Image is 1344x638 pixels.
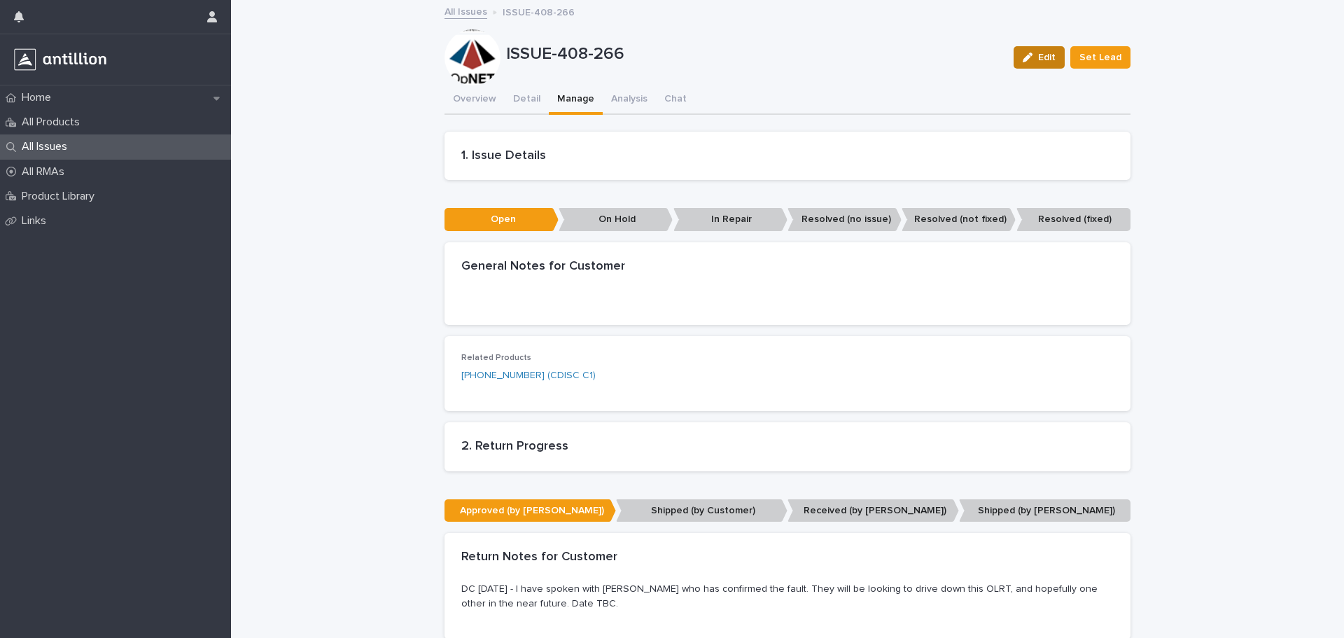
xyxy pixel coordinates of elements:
[461,259,625,275] h2: General Notes for Customer
[16,116,91,129] p: All Products
[461,550,617,565] h2: Return Notes for Customer
[461,582,1114,611] p: DC [DATE] - I have spoken with [PERSON_NAME] who has confirmed the fault. They will be looking to...
[673,208,787,231] p: In Repair
[506,44,1002,64] p: ISSUE-408-266
[603,85,656,115] button: Analysis
[16,91,62,104] p: Home
[1014,46,1065,69] button: Edit
[616,499,787,522] p: Shipped (by Customer)
[444,208,559,231] p: Open
[656,85,695,115] button: Chat
[16,214,57,228] p: Links
[444,3,487,19] a: All Issues
[16,140,78,153] p: All Issues
[1038,53,1056,62] span: Edit
[444,85,505,115] button: Overview
[549,85,603,115] button: Manage
[461,354,531,362] span: Related Products
[1016,208,1130,231] p: Resolved (fixed)
[11,46,109,74] img: r3a3Z93SSpeN6cOOTyqw
[787,499,959,522] p: Received (by [PERSON_NAME])
[559,208,673,231] p: On Hold
[503,4,575,19] p: ISSUE-408-266
[461,368,596,383] a: [PHONE_NUMBER] (CDISC C1)
[902,208,1016,231] p: Resolved (not fixed)
[16,190,106,203] p: Product Library
[444,499,616,522] p: Approved (by [PERSON_NAME])
[461,439,1114,455] h2: 2. Return Progress
[16,165,76,179] p: All RMAs
[1070,46,1130,69] button: Set Lead
[505,85,549,115] button: Detail
[787,208,902,231] p: Resolved (no issue)
[461,148,1114,164] h2: 1. Issue Details
[959,499,1130,522] p: Shipped (by [PERSON_NAME])
[1079,50,1121,64] span: Set Lead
